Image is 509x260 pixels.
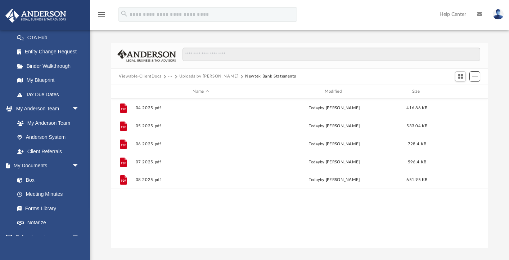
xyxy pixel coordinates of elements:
[309,124,320,128] span: today
[72,230,86,244] span: arrow_drop_down
[309,160,320,164] span: today
[10,30,90,45] a: CTA Hub
[10,216,86,230] a: Notarize
[10,201,83,216] a: Forms Library
[309,142,320,146] span: today
[269,141,400,147] div: by [PERSON_NAME]
[407,124,428,128] span: 533.04 KB
[434,88,485,95] div: id
[97,14,106,19] a: menu
[136,177,266,182] button: 08 2025.pdf
[269,105,400,111] div: by [PERSON_NAME]
[72,159,86,173] span: arrow_drop_down
[136,142,266,146] button: 06 2025.pdf
[5,230,86,244] a: Online Learningarrow_drop_down
[493,9,504,19] img: User Pic
[10,59,90,73] a: Binder Walkthrough
[5,159,86,173] a: My Documentsarrow_drop_down
[269,177,400,183] div: by [PERSON_NAME]
[179,73,239,80] button: Uploads by [PERSON_NAME]
[403,88,432,95] div: Size
[111,99,488,248] div: grid
[10,187,86,202] a: Meeting Minutes
[114,88,132,95] div: id
[309,106,320,110] span: today
[120,10,128,18] i: search
[309,178,320,182] span: today
[10,116,83,130] a: My Anderson Team
[269,123,400,129] div: by [PERSON_NAME]
[97,10,106,19] i: menu
[407,178,428,182] span: 651.95 KB
[5,102,86,116] a: My Anderson Teamarrow_drop_down
[245,73,296,80] button: Newtek Bank Statements
[136,106,266,110] button: 04 2025.pdf
[10,144,86,159] a: Client Referrals
[10,87,90,102] a: Tax Due Dates
[183,48,480,61] input: Search files and folders
[135,88,266,95] div: Name
[136,160,266,164] button: 07 2025.pdf
[10,45,90,59] a: Entity Change Request
[408,160,426,164] span: 596.4 KB
[10,173,83,187] a: Box
[407,106,428,110] span: 416.86 KB
[72,102,86,116] span: arrow_drop_down
[10,73,86,88] a: My Blueprint
[469,71,480,81] button: Add
[119,73,161,80] button: Viewable-ClientDocs
[455,71,466,81] button: Switch to Grid View
[269,159,400,166] div: by [PERSON_NAME]
[408,142,426,146] span: 728.4 KB
[269,88,400,95] div: Modified
[10,130,86,145] a: Anderson System
[3,9,68,23] img: Anderson Advisors Platinum Portal
[168,73,173,80] button: ···
[136,124,266,128] button: 05 2025.pdf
